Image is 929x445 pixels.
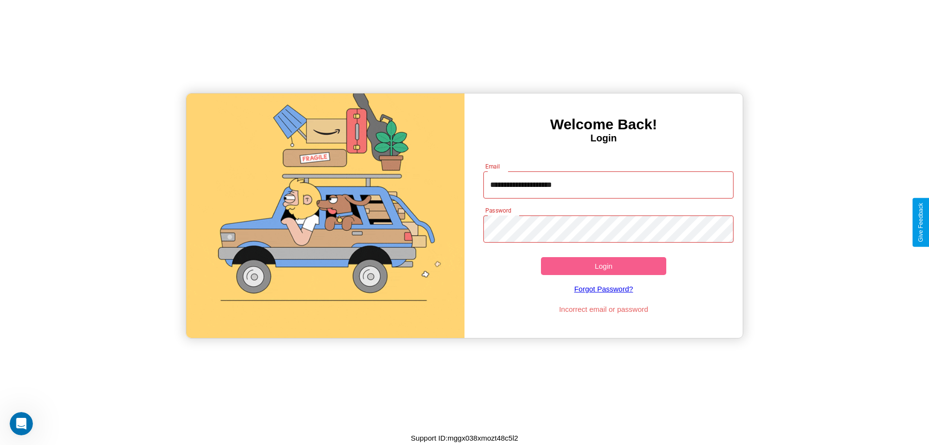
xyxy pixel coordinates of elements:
iframe: Intercom live chat [10,412,33,435]
div: Give Feedback [917,203,924,242]
img: gif [186,93,464,338]
label: Email [485,162,500,170]
p: Support ID: mggx038xmozt48c5l2 [411,431,518,445]
p: Incorrect email or password [479,303,729,316]
h3: Welcome Back! [464,116,743,133]
button: Login [541,257,666,275]
a: Forgot Password? [479,275,729,303]
label: Password [485,206,511,215]
h4: Login [464,133,743,144]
